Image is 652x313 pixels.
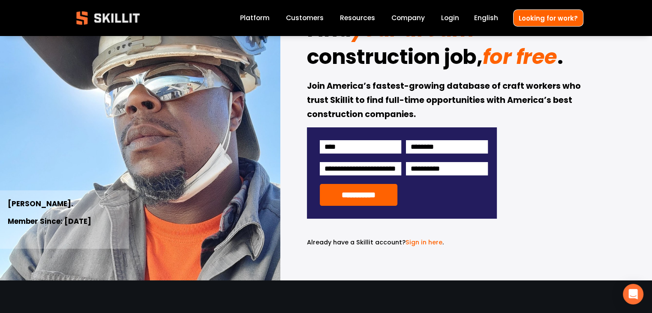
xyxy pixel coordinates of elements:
a: Login [441,12,459,24]
a: Platform [240,12,270,24]
div: language picker [474,12,498,24]
strong: Find [307,14,351,49]
span: English [474,13,498,23]
div: Open Intercom Messenger [623,284,643,304]
img: Skillit [69,5,147,31]
strong: [PERSON_NAME]. [8,198,73,211]
a: Company [391,12,425,24]
a: Customers [286,12,324,24]
em: for free [482,42,557,71]
a: Looking for work? [513,9,583,26]
strong: Join America’s fastest-growing database of craft workers who trust Skillit to find full-time oppo... [307,80,583,122]
strong: Member Since: [DATE] [8,216,91,228]
p: . [307,238,497,247]
span: Resources [340,13,375,23]
a: Sign in here [406,238,442,247]
strong: . [557,41,563,76]
span: Already have a Skillit account? [307,238,406,247]
em: your dream [351,15,475,44]
strong: construction job, [307,41,483,76]
a: folder dropdown [340,12,375,24]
